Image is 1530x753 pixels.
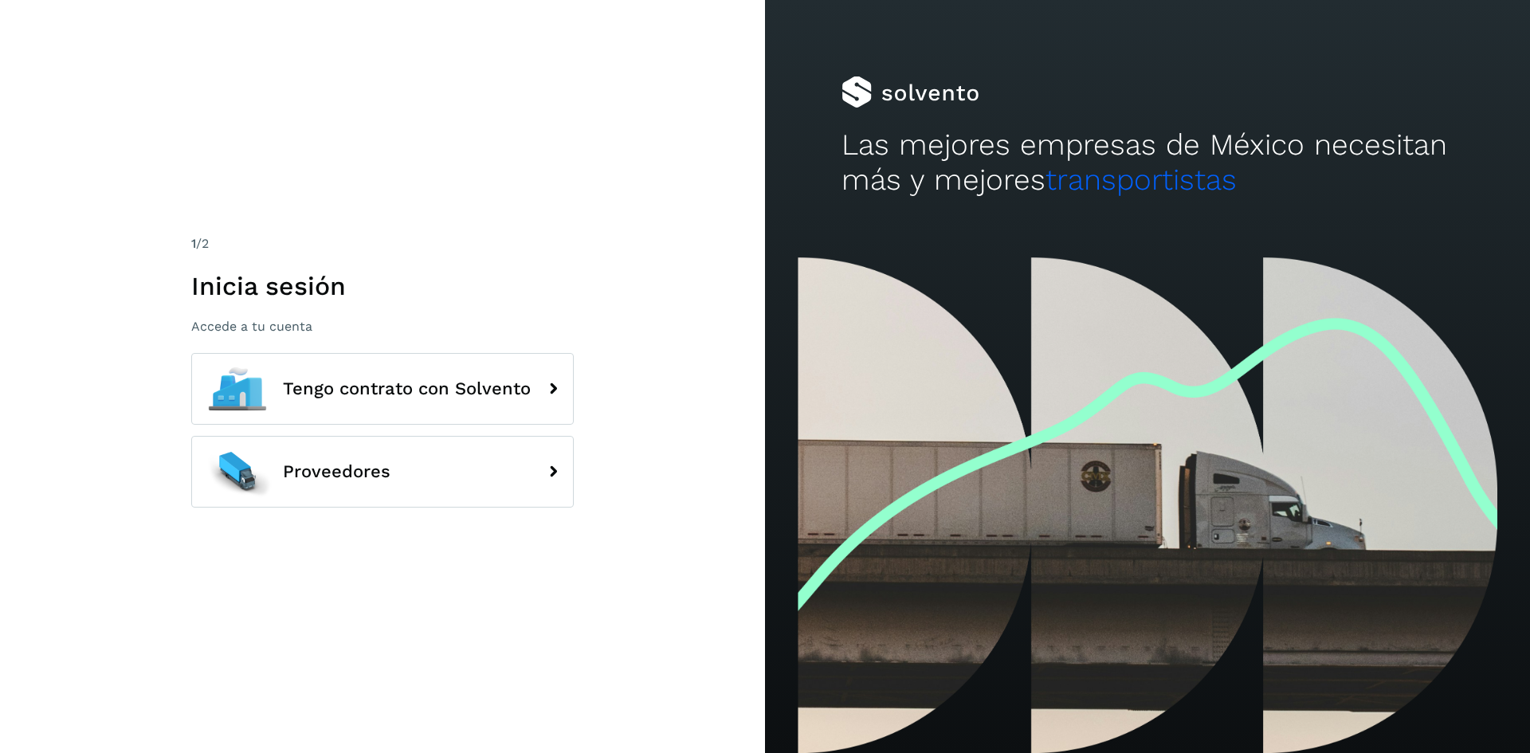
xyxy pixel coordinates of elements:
[191,271,574,301] h1: Inicia sesión
[841,127,1453,198] h2: Las mejores empresas de México necesitan más y mejores
[283,379,531,398] span: Tengo contrato con Solvento
[1045,163,1237,197] span: transportistas
[191,353,574,425] button: Tengo contrato con Solvento
[191,236,196,251] span: 1
[191,436,574,508] button: Proveedores
[283,462,390,481] span: Proveedores
[191,234,574,253] div: /2
[191,319,574,334] p: Accede a tu cuenta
